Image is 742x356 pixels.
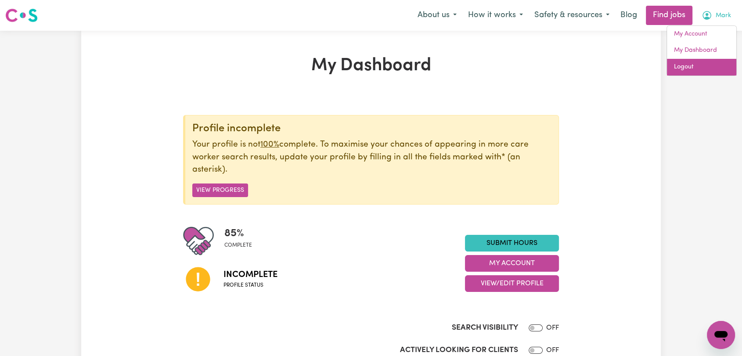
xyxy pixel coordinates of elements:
span: OFF [546,324,559,331]
div: Profile completeness: 85% [224,226,259,256]
span: 85 % [224,226,252,241]
a: Find jobs [646,6,692,25]
label: Actively Looking for Clients [400,345,518,356]
img: Careseekers logo [5,7,38,23]
button: How it works [462,6,529,25]
h1: My Dashboard [183,55,559,76]
span: Mark [716,11,731,21]
u: 100% [260,140,279,149]
span: OFF [546,347,559,354]
div: Profile incomplete [192,122,551,135]
button: View Progress [192,183,248,197]
a: My Dashboard [667,42,736,59]
button: Safety & resources [529,6,615,25]
span: complete [224,241,252,249]
a: Logout [667,59,736,76]
iframe: Button to launch messaging window [707,321,735,349]
button: About us [412,6,462,25]
div: My Account [666,25,737,76]
label: Search Visibility [452,322,518,334]
p: Your profile is not complete. To maximise your chances of appearing in more care worker search re... [192,139,551,176]
span: Incomplete [223,268,277,281]
a: Submit Hours [465,235,559,252]
span: Profile status [223,281,277,289]
a: Blog [615,6,642,25]
a: Careseekers logo [5,5,38,25]
a: My Account [667,26,736,43]
button: My Account [696,6,737,25]
button: View/Edit Profile [465,275,559,292]
button: My Account [465,255,559,272]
